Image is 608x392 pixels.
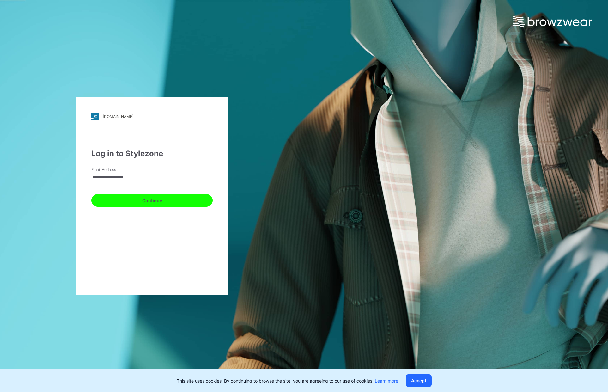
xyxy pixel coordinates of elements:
div: [DOMAIN_NAME] [103,114,133,119]
div: Log in to Stylezone [91,148,213,159]
a: Learn more [375,378,398,383]
button: Continue [91,194,213,207]
a: [DOMAIN_NAME] [91,113,213,120]
label: Email Address [91,167,136,173]
p: This site uses cookies. By continuing to browse the site, you are agreeing to our use of cookies. [177,377,398,384]
button: Accept [406,374,432,387]
img: browzwear-logo.e42bd6dac1945053ebaf764b6aa21510.svg [513,16,592,27]
img: stylezone-logo.562084cfcfab977791bfbf7441f1a819.svg [91,113,99,120]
